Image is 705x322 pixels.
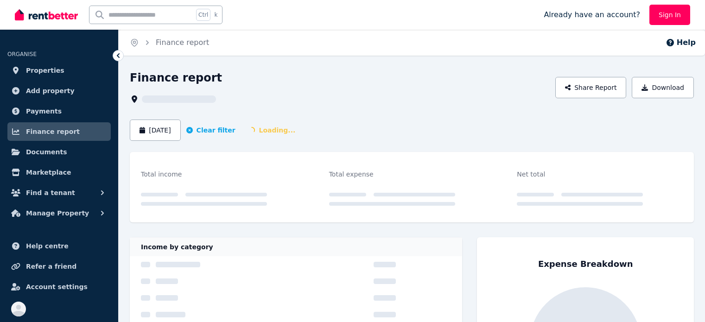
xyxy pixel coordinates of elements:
span: Ctrl [196,9,210,21]
span: Find a tenant [26,187,75,198]
button: Manage Property [7,204,111,222]
h1: Finance report [130,70,222,85]
span: Account settings [26,281,88,292]
span: Payments [26,106,62,117]
a: Marketplace [7,163,111,182]
a: Refer a friend [7,257,111,276]
button: Share Report [555,77,627,98]
div: Income by category [130,238,462,256]
span: k [214,11,217,19]
button: Help [666,37,696,48]
div: Net total [517,169,643,180]
span: Help centre [26,240,69,252]
a: Documents [7,143,111,161]
span: Documents [26,146,67,158]
img: RentBetter [15,8,78,22]
span: Finance report [26,126,80,137]
a: Add property [7,82,111,100]
span: Refer a friend [26,261,76,272]
span: Loading... [241,122,303,139]
span: ORGANISE [7,51,37,57]
a: Help centre [7,237,111,255]
a: Finance report [156,38,209,47]
button: Download [632,77,694,98]
span: Already have an account? [544,9,640,20]
div: Total income [141,169,267,180]
button: Find a tenant [7,183,111,202]
div: Expense Breakdown [538,258,633,271]
button: Clear filter [186,126,235,135]
nav: Breadcrumb [119,30,220,56]
span: Properties [26,65,64,76]
a: Payments [7,102,111,120]
span: Marketplace [26,167,71,178]
a: Properties [7,61,111,80]
a: Account settings [7,278,111,296]
span: Add property [26,85,75,96]
button: [DATE] [130,120,181,141]
span: Manage Property [26,208,89,219]
a: Sign In [649,5,690,25]
a: Finance report [7,122,111,141]
div: Total expense [329,169,455,180]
